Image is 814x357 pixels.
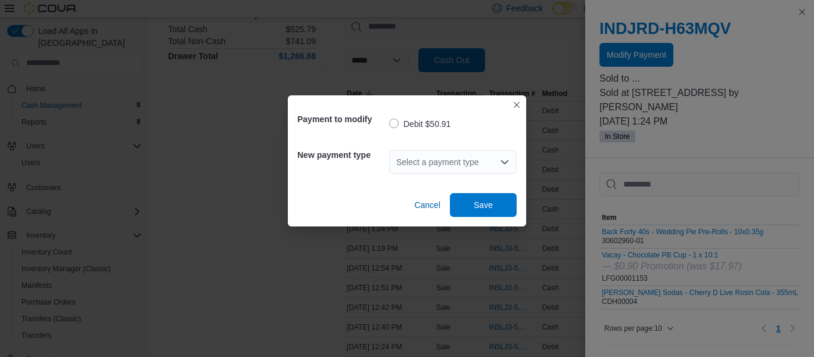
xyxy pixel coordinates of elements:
h5: New payment type [297,143,387,167]
input: Accessible screen reader label [396,155,397,169]
button: Cancel [409,193,445,217]
button: Open list of options [500,157,509,167]
button: Closes this modal window [509,98,524,112]
h5: Payment to modify [297,107,387,131]
span: Save [474,199,493,211]
button: Save [450,193,517,217]
span: Cancel [414,199,440,211]
label: Debit $50.91 [389,117,451,131]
